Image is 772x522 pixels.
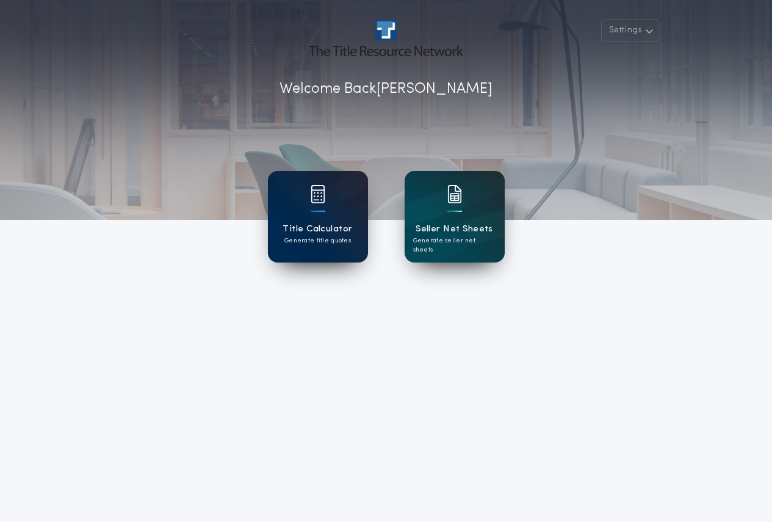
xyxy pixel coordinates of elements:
button: Settings [601,20,658,42]
p: Welcome Back [PERSON_NAME] [280,78,492,100]
img: card icon [447,185,462,203]
img: account-logo [309,20,463,56]
a: card iconTitle CalculatorGenerate title quotes [268,171,368,263]
a: card iconSeller Net SheetsGenerate seller net sheets [405,171,505,263]
h1: Seller Net Sheets [416,222,493,236]
img: card icon [311,185,325,203]
h1: Title Calculator [283,222,352,236]
p: Generate title quotes [284,236,351,245]
p: Generate seller net sheets [413,236,496,255]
